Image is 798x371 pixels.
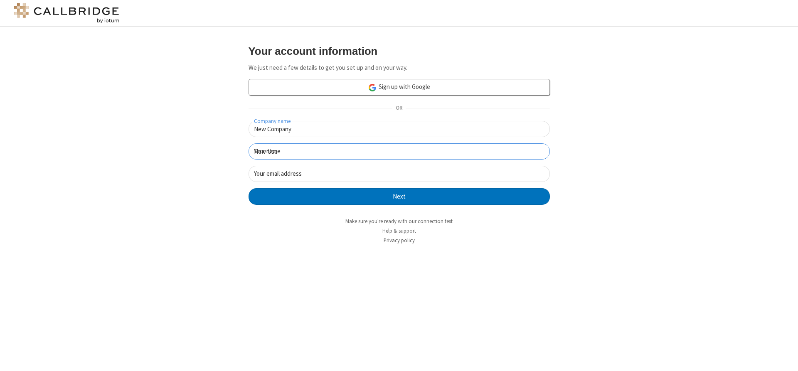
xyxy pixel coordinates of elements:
[392,103,406,114] span: OR
[249,79,550,96] a: Sign up with Google
[384,237,415,244] a: Privacy policy
[249,166,550,182] input: Your email address
[249,143,550,160] input: Your name
[368,83,377,92] img: google-icon.png
[249,63,550,73] p: We just need a few details to get you set up and on your way.
[12,3,121,23] img: logo@2x.png
[249,188,550,205] button: Next
[249,121,550,137] input: Company name
[345,218,453,225] a: Make sure you're ready with our connection test
[249,45,550,57] h3: Your account information
[382,227,416,234] a: Help & support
